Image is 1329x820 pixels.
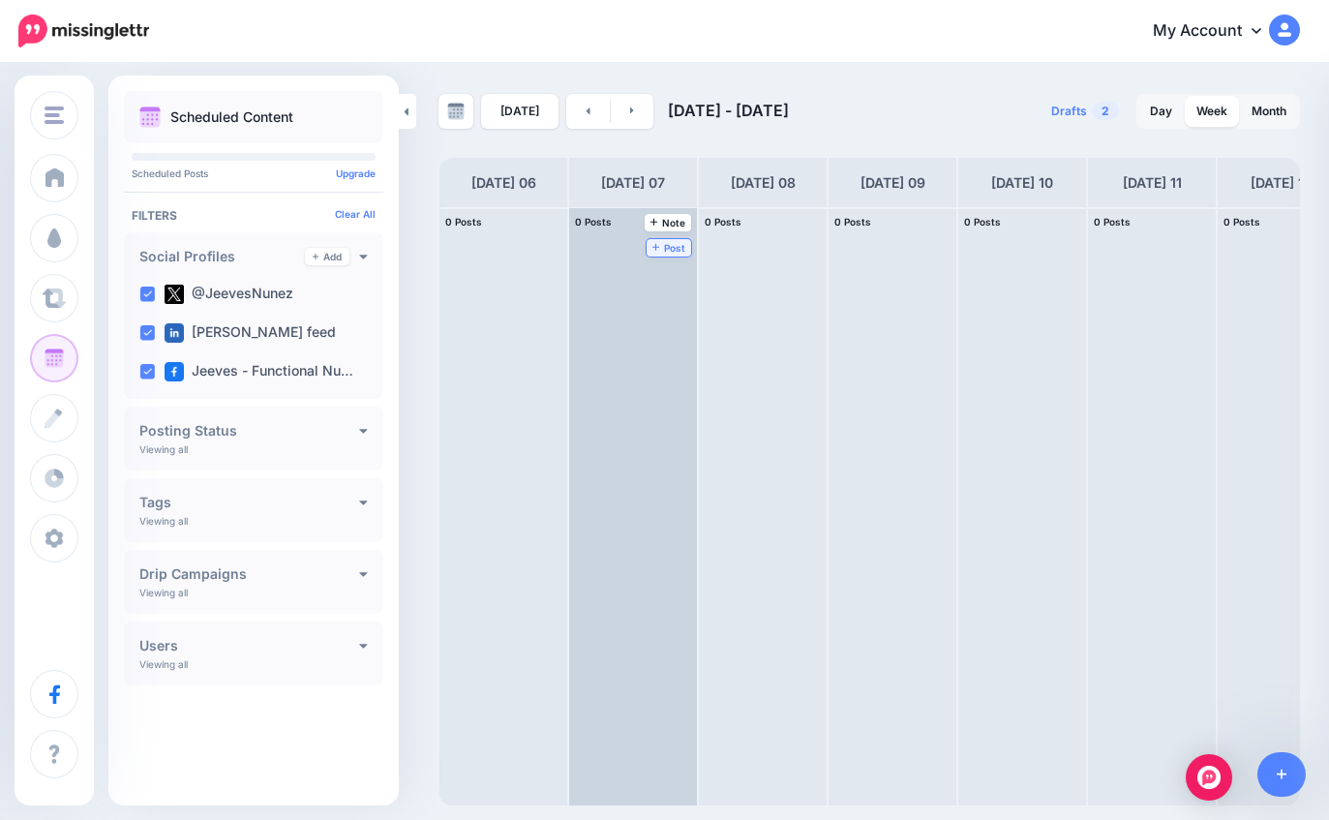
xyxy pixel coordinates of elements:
h4: [DATE] 11 [1123,171,1182,195]
span: Note [650,218,686,228]
span: 0 Posts [575,216,612,228]
a: Month [1240,96,1298,127]
label: @JeevesNunez [165,285,293,304]
h4: Drip Campaigns [139,567,359,581]
img: calendar.png [139,106,161,128]
img: facebook-square.png [165,362,184,381]
a: Add [305,248,349,265]
p: Viewing all [139,658,188,670]
div: Open Intercom Messenger [1186,754,1232,801]
span: Drafts [1051,106,1087,117]
span: 0 Posts [1094,216,1131,228]
h4: Posting Status [139,424,359,438]
span: 2 [1092,102,1119,120]
p: Viewing all [139,587,188,598]
a: My Account [1133,8,1300,55]
span: 0 Posts [834,216,871,228]
p: Scheduled Posts [132,168,376,178]
a: Note [645,214,692,231]
span: Post [652,243,686,253]
h4: [DATE] 10 [991,171,1053,195]
img: Missinglettr [18,15,149,47]
h4: [DATE] 08 [731,171,796,195]
label: Jeeves - Functional Nu… [165,362,353,381]
span: 0 Posts [445,216,482,228]
a: [DATE] [481,94,559,129]
p: Viewing all [139,443,188,455]
h4: [DATE] 09 [861,171,925,195]
label: [PERSON_NAME] feed [165,323,336,343]
a: Drafts2 [1040,94,1131,129]
p: Scheduled Content [170,110,293,124]
a: Week [1185,96,1239,127]
h4: [DATE] 07 [601,171,665,195]
h4: Filters [132,208,376,223]
span: 0 Posts [1223,216,1260,228]
h4: Social Profiles [139,250,305,263]
a: Clear All [335,208,376,220]
h4: Users [139,639,359,653]
a: Upgrade [336,167,376,179]
h4: [DATE] 12 [1251,171,1313,195]
h4: Tags [139,496,359,509]
a: Post [647,239,692,257]
img: calendar-grey-darker.png [447,103,465,120]
span: [DATE] - [DATE] [668,101,789,120]
span: 0 Posts [705,216,741,228]
img: twitter-square.png [165,285,184,304]
p: Viewing all [139,515,188,527]
a: Day [1138,96,1184,127]
img: linkedin-square.png [165,323,184,343]
img: menu.png [45,106,64,124]
span: 0 Posts [964,216,1001,228]
h4: [DATE] 06 [471,171,536,195]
